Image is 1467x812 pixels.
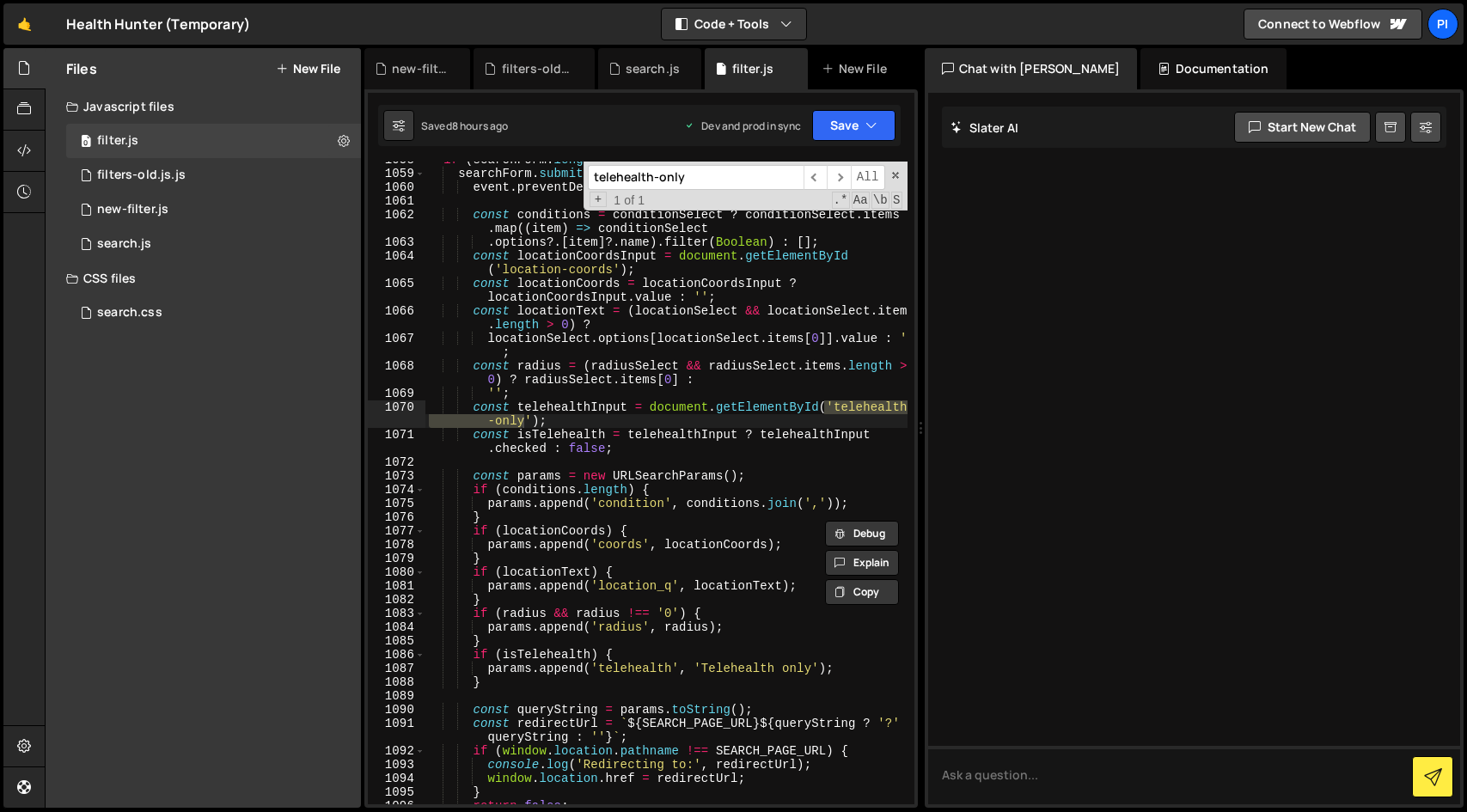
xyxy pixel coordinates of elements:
div: 1095 [368,785,425,799]
a: 🤙 [3,3,46,45]
div: 1081 [368,579,425,593]
span: Whole Word Search [871,192,889,209]
div: 16494/45764.js [66,158,361,192]
span: Search In Selection [891,192,902,209]
div: 16494/45743.css [66,296,361,330]
div: 1089 [368,689,425,703]
div: 1062 [368,208,425,235]
div: 1061 [368,194,425,208]
div: 16494/46184.js [66,192,361,227]
div: 1075 [368,497,425,510]
div: filter.js [732,60,773,77]
div: 1066 [368,304,425,332]
button: Debug [825,521,899,546]
button: Save [812,110,895,141]
div: 1072 [368,455,425,469]
button: Start new chat [1234,112,1371,143]
div: Chat with [PERSON_NAME] [925,48,1138,89]
div: 1092 [368,744,425,758]
div: 1080 [368,565,425,579]
a: Pi [1427,9,1458,40]
span: RegExp Search [832,192,850,209]
button: Code + Tools [662,9,806,40]
span: Alt-Enter [851,165,885,190]
button: Explain [825,550,899,576]
div: 1065 [368,277,425,304]
div: search.css [97,305,162,321]
span: 0 [81,136,91,150]
div: search.js [97,236,151,252]
div: 1063 [368,235,425,249]
a: Connect to Webflow [1244,9,1422,40]
button: New File [276,62,340,76]
span: 1 of 1 [607,193,651,207]
div: 1076 [368,510,425,524]
h2: Slater AI [950,119,1019,136]
div: 16494/45041.js [66,227,361,261]
div: Documentation [1140,48,1286,89]
div: CSS files [46,261,361,296]
div: 1094 [368,772,425,785]
div: 1069 [368,387,425,400]
span: CaseSensitive Search [852,192,870,209]
div: 1093 [368,758,425,772]
div: 1074 [368,483,425,497]
div: 1082 [368,593,425,607]
div: filters-old.js.js [97,168,186,183]
div: 1078 [368,538,425,552]
div: 8 hours ago [452,119,509,133]
div: 1077 [368,524,425,538]
div: 1083 [368,607,425,620]
div: 1086 [368,648,425,662]
input: Search for [588,165,804,190]
div: 1084 [368,620,425,634]
button: Copy [825,579,899,605]
span: ​ [827,165,851,190]
div: 1070 [368,400,425,428]
div: Health Hunter (Temporary) [66,14,250,34]
div: New File [822,60,894,77]
div: 1068 [368,359,425,387]
span: ​ [804,165,828,190]
div: Saved [421,119,509,133]
div: 1088 [368,675,425,689]
div: 1087 [368,662,425,675]
div: new-filter.js [97,202,168,217]
div: 1079 [368,552,425,565]
div: filter.js [97,133,138,149]
div: 1060 [368,180,425,194]
div: 1067 [368,332,425,359]
div: 1059 [368,167,425,180]
div: Javascript files [46,89,361,124]
div: Dev and prod in sync [684,119,801,133]
div: search.js [626,60,680,77]
div: 1073 [368,469,425,483]
h2: Files [66,59,97,78]
div: new-filter.js [392,60,449,77]
div: 1090 [368,703,425,717]
span: Toggle Replace mode [590,192,608,207]
div: 1091 [368,717,425,744]
div: 16494/44708.js [66,124,361,158]
div: filters-old.js.js [502,60,574,77]
div: 1071 [368,428,425,455]
div: 1085 [368,634,425,648]
div: 1064 [368,249,425,277]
